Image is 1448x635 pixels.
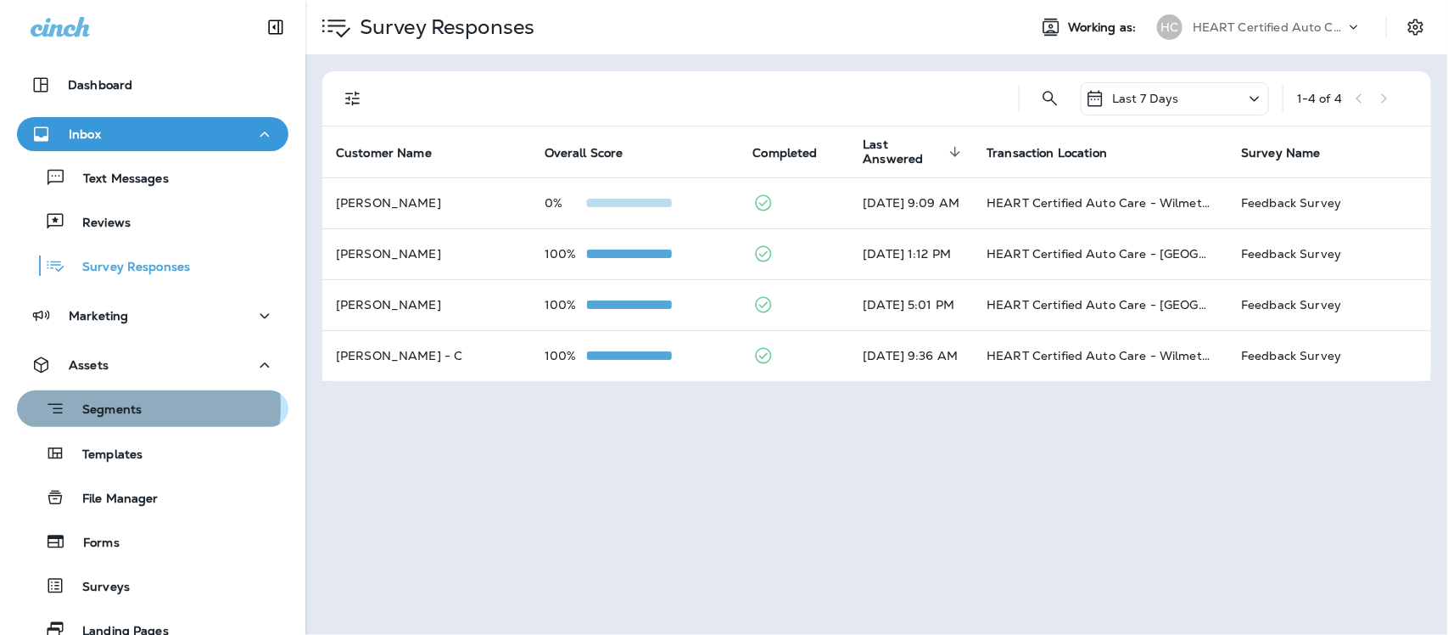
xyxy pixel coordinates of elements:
p: 100% [545,349,587,362]
p: Dashboard [68,78,132,92]
span: Survey Name [1241,145,1343,160]
span: Overall Score [545,146,623,160]
button: Reviews [17,204,288,239]
p: Forms [66,536,120,552]
button: Assets [17,348,288,382]
span: Last Answered [863,138,944,166]
span: Overall Score [545,145,646,160]
td: Feedback Survey [1227,177,1431,228]
p: Text Messages [66,171,169,188]
button: Collapse Sidebar [252,10,299,44]
span: Working as: [1068,20,1140,35]
button: Templates [17,436,288,471]
button: Survey Responses [17,248,288,284]
p: Segments [65,402,142,419]
td: [DATE] 9:09 AM [849,177,973,228]
p: Survey Responses [65,260,190,276]
p: Reviews [65,216,131,232]
p: File Manager [65,492,159,508]
button: Dashboard [17,68,288,102]
td: Feedback Survey [1227,279,1431,330]
td: [DATE] 9:36 AM [849,330,973,381]
td: [DATE] 5:01 PM [849,279,973,330]
span: Customer Name [336,146,432,160]
td: HEART Certified Auto Care - Wilmette [973,177,1227,228]
button: Marketing [17,299,288,333]
p: 100% [545,247,587,261]
button: Inbox [17,117,288,151]
td: [PERSON_NAME] - C [322,330,531,381]
p: Survey Responses [353,14,534,40]
button: Filters [336,81,370,115]
p: Assets [69,358,109,372]
button: Settings [1400,12,1431,42]
span: Survey Name [1241,146,1321,160]
span: Completed [753,145,840,160]
button: Segments [17,391,288,427]
p: 0% [545,196,587,210]
button: Text Messages [17,160,288,195]
p: Inbox [69,127,101,141]
td: [PERSON_NAME] [322,228,531,279]
td: HEART Certified Auto Care - [GEOGRAPHIC_DATA] [973,279,1227,330]
span: Customer Name [336,145,454,160]
td: HEART Certified Auto Care - [GEOGRAPHIC_DATA] [973,228,1227,279]
p: 100% [545,298,587,312]
p: Marketing [69,309,128,323]
span: Transaction Location [987,146,1107,160]
td: [PERSON_NAME] [322,177,531,228]
div: HC [1157,14,1182,40]
p: Surveys [65,580,130,596]
button: Forms [17,524,288,559]
p: Last 7 Days [1112,92,1179,105]
button: Surveys [17,568,288,604]
div: 1 - 4 of 4 [1297,92,1342,105]
span: Last Answered [863,138,966,166]
p: Templates [65,447,143,464]
td: Feedback Survey [1227,330,1431,381]
span: Completed [753,146,818,160]
td: Feedback Survey [1227,228,1431,279]
td: HEART Certified Auto Care - Wilmette [973,330,1227,381]
td: [DATE] 1:12 PM [849,228,973,279]
button: File Manager [17,480,288,515]
p: HEART Certified Auto Care [1193,20,1345,34]
td: [PERSON_NAME] [322,279,531,330]
span: Transaction Location [987,145,1129,160]
button: Search Survey Responses [1033,81,1067,115]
